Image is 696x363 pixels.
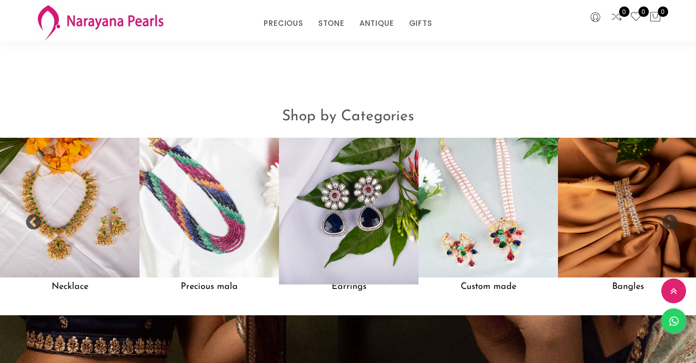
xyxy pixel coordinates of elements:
a: GIFTS [409,16,432,31]
button: Next [661,214,671,224]
a: 0 [611,11,623,24]
h5: Earrings [279,277,418,296]
img: Earrings [272,131,425,284]
h5: Custom made [418,277,558,296]
img: Custom made [418,138,558,277]
h5: Precious mala [139,277,279,296]
a: STONE [318,16,345,31]
button: 0 [649,11,661,24]
a: ANTIQUE [359,16,394,31]
a: 0 [630,11,642,24]
span: 0 [638,6,649,17]
span: 0 [619,6,629,17]
img: Precious mala [139,138,279,277]
a: PRECIOUS [264,16,303,31]
button: Previous [25,214,35,224]
span: 0 [658,6,668,17]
